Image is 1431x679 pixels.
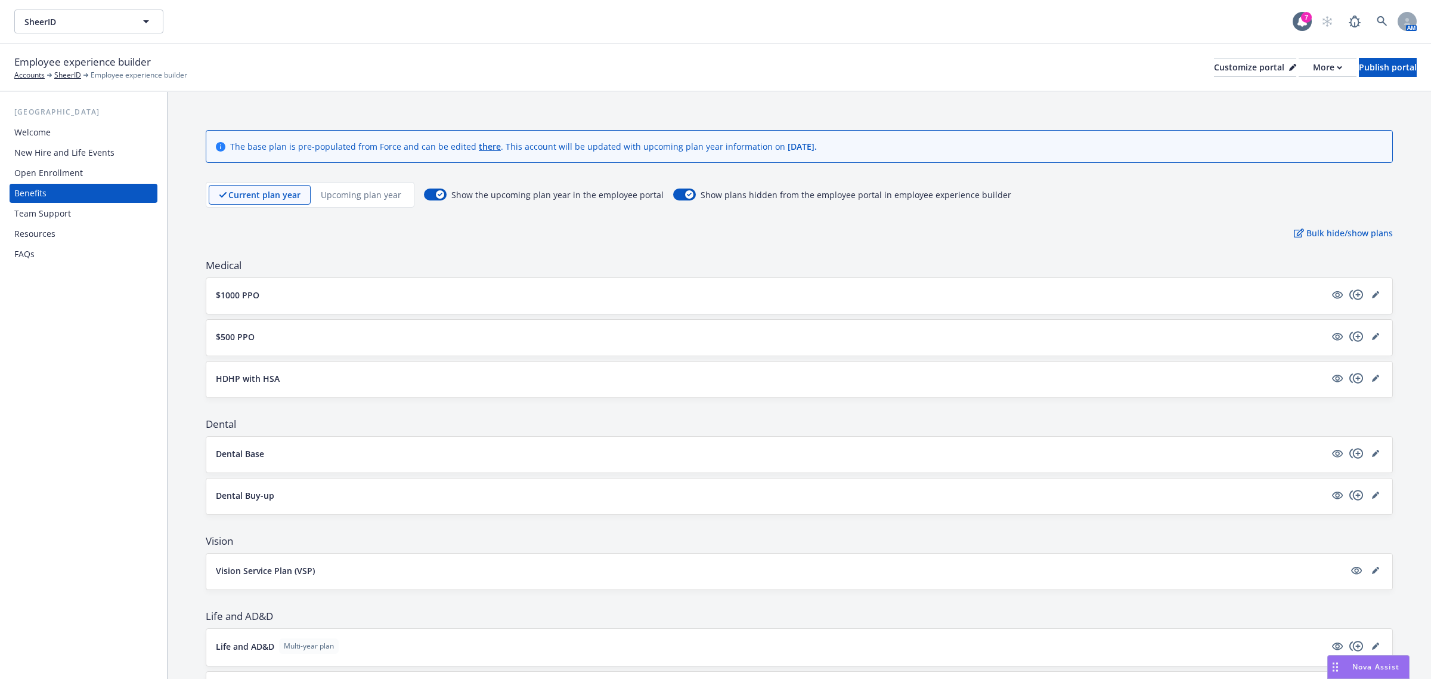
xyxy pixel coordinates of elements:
a: Search [1370,10,1394,33]
span: The base plan is pre-populated from Force and can be edited [230,141,479,152]
a: Benefits [10,184,157,203]
a: Start snowing [1315,10,1339,33]
button: HDHP with HSA [216,372,1325,385]
div: 7 [1301,12,1312,23]
button: $1000 PPO [216,289,1325,301]
span: . This account will be updated with upcoming plan year information on [501,141,788,152]
a: visible [1330,371,1345,385]
div: Benefits [14,184,47,203]
span: [DATE] . [788,141,817,152]
span: Show plans hidden from the employee portal in employee experience builder [701,189,1011,201]
div: Publish portal [1359,58,1417,76]
div: Drag to move [1328,656,1343,678]
div: Open Enrollment [14,163,83,183]
a: Accounts [14,70,45,81]
span: Employee experience builder [14,54,151,70]
div: Welcome [14,123,51,142]
div: [GEOGRAPHIC_DATA] [10,106,157,118]
p: Vision Service Plan (VSP) [216,564,315,577]
span: Dental [206,417,1393,431]
a: editPencil [1368,371,1383,385]
p: $1000 PPO [216,289,259,301]
div: New Hire and Life Events [14,143,114,162]
a: SheerID [54,70,81,81]
a: visible [1349,563,1364,578]
span: Show the upcoming plan year in the employee portal [451,189,664,201]
a: FAQs [10,245,157,264]
a: visible [1330,288,1345,302]
a: copyPlus [1349,639,1364,653]
button: Dental Base [216,447,1325,460]
a: there [479,141,501,152]
div: More [1313,58,1342,76]
a: editPencil [1368,639,1383,653]
p: Dental Buy-up [216,489,274,502]
button: Customize portal [1214,58,1296,77]
button: More [1299,58,1356,77]
a: editPencil [1368,446,1383,461]
a: copyPlus [1349,446,1364,461]
a: visible [1330,639,1345,653]
p: Current plan year [228,189,301,201]
a: visible [1330,488,1345,502]
span: SheerID [24,16,128,28]
div: Customize portal [1214,58,1296,76]
a: Report a Bug [1343,10,1367,33]
span: Vision [206,534,1393,548]
button: Nova Assist [1327,655,1410,679]
p: Bulk hide/show plans [1294,227,1393,239]
p: $500 PPO [216,331,255,343]
div: FAQs [14,245,35,264]
p: Life and AD&D [216,640,274,653]
button: Dental Buy-up [216,489,1325,502]
span: Multi-year plan [284,641,334,652]
a: editPencil [1368,288,1383,302]
a: editPencil [1368,563,1383,578]
a: copyPlus [1349,371,1364,385]
p: HDHP with HSA [216,372,280,385]
button: Vision Service Plan (VSP) [216,564,1345,577]
a: visible [1330,446,1345,461]
span: Life and AD&D [206,609,1393,624]
a: editPencil [1368,329,1383,344]
button: SheerID [14,10,163,33]
a: editPencil [1368,488,1383,502]
a: copyPlus [1349,329,1364,344]
span: Employee experience builder [91,70,187,81]
p: Dental Base [216,447,264,460]
a: copyPlus [1349,288,1364,302]
p: Upcoming plan year [321,189,401,201]
div: Resources [14,224,55,243]
a: Resources [10,224,157,243]
a: Open Enrollment [10,163,157,183]
span: Nova Assist [1352,662,1399,672]
a: Team Support [10,204,157,223]
button: Publish portal [1359,58,1417,77]
button: $500 PPO [216,331,1325,343]
a: New Hire and Life Events [10,143,157,162]
a: copyPlus [1349,488,1364,502]
span: Medical [206,258,1393,273]
div: Team Support [14,204,71,223]
button: Life and AD&DMulti-year plan [216,638,1325,654]
a: Welcome [10,123,157,142]
a: visible [1330,329,1345,344]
